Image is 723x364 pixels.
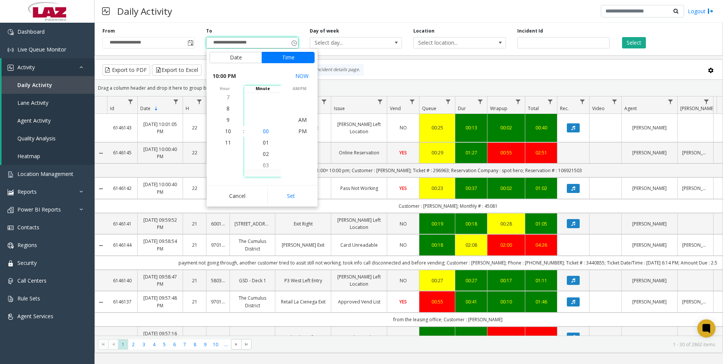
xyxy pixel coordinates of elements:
[399,299,407,305] span: YES
[424,277,450,284] a: 00:27
[188,149,202,156] a: 22
[180,339,190,350] span: Page 7
[17,170,73,177] span: Location Management
[392,241,414,249] a: NO
[492,149,520,156] a: 00:55
[492,124,520,131] div: 00:02
[517,28,543,34] label: Incident Id
[95,150,107,156] a: Collapse Details
[460,298,483,305] div: 00:41
[492,298,520,305] a: 00:10
[682,185,709,192] a: [PERSON_NAME]
[211,220,225,227] a: 600125
[188,241,202,249] a: 21
[159,339,169,350] span: Page 5
[310,28,339,34] label: Day of week
[188,334,202,341] a: 21
[95,243,107,249] a: Collapse Details
[626,124,673,131] a: [PERSON_NAME]
[424,220,450,227] a: 00:19
[17,117,51,124] span: Agent Activity
[626,334,673,341] a: [PERSON_NAME]
[263,150,269,157] span: 02
[188,220,202,227] a: 21
[688,7,714,15] a: Logout
[577,96,588,107] a: Rec. Filter Menu
[392,124,414,131] a: NO
[424,124,450,131] div: 00:25
[188,298,202,305] a: 21
[95,96,723,336] div: Data table
[626,277,673,284] a: [PERSON_NAME]
[227,93,230,101] span: 7
[186,37,194,48] span: Toggle popup
[112,185,133,192] a: 6146142
[200,339,210,350] span: Page 9
[399,185,407,191] span: YES
[460,185,483,192] div: 00:37
[707,7,714,15] img: logout
[424,149,450,156] div: 00:29
[225,139,231,146] span: 11
[334,105,345,112] span: Issue
[530,149,552,156] div: 02:51
[17,206,61,213] span: Power BI Reports
[424,185,450,192] a: 00:23
[413,28,434,34] label: Location
[113,2,176,20] h3: Daily Activity
[460,334,483,341] div: 01:42
[102,64,150,76] button: Export to PDF
[142,216,178,231] a: [DATE] 09:59:52 PM
[530,220,552,227] a: 01:05
[17,135,56,142] span: Quality Analysis
[149,339,159,350] span: Page 4
[112,334,133,341] a: 6146139
[610,96,620,107] a: Video Filter Menu
[280,220,326,227] a: Exit Right
[8,225,14,231] img: 'icon'
[234,220,270,227] a: [STREET_ADDRESS]
[492,185,520,192] a: 00:02
[263,162,269,169] span: 03
[399,334,407,341] span: YES
[626,220,673,227] a: [PERSON_NAME]
[267,188,315,204] button: Set
[169,339,180,350] span: Page 6
[492,334,520,341] div: 00:45
[375,96,385,107] a: Issue Filter Menu
[102,28,115,34] label: From
[17,295,40,302] span: Rule Sets
[530,277,552,284] a: 01:11
[680,105,715,112] span: [PERSON_NAME]
[392,220,414,227] a: NO
[336,149,382,156] a: Online Reservation
[414,37,487,48] span: Select location...
[336,185,382,192] a: Pass Not Working
[392,334,414,341] a: YES
[128,339,138,350] span: Page 2
[8,278,14,284] img: 'icon'
[95,299,107,305] a: Collapse Details
[194,96,205,107] a: H Filter Menu
[530,185,552,192] div: 01:02
[209,52,262,63] button: Date tab
[8,189,14,195] img: 'icon'
[460,149,483,156] a: 01:27
[2,147,95,165] a: Heatmap
[171,96,181,107] a: Date Filter Menu
[17,277,47,284] span: Call Centers
[530,298,552,305] a: 01:46
[400,242,407,248] span: NO
[492,241,520,249] a: 02:00
[626,185,673,192] a: [PERSON_NAME]
[460,220,483,227] div: 00:18
[8,29,14,35] img: 'icon'
[492,220,520,227] div: 00:28
[112,149,133,156] a: 6146145
[110,105,114,112] span: Id
[112,124,133,131] a: 6146143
